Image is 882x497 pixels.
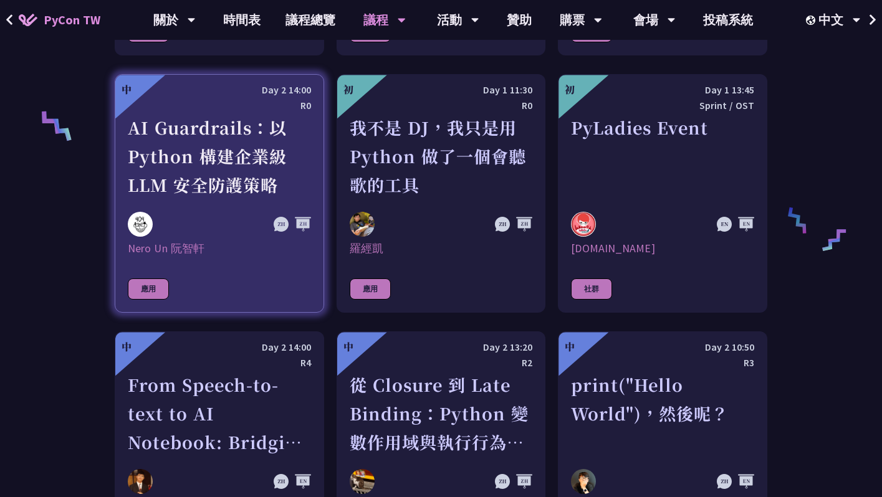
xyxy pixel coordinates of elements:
[6,4,113,35] a: PyCon TW
[571,82,754,98] div: Day 1 13:45
[128,82,311,98] div: Day 2 14:00
[571,339,754,355] div: Day 2 10:50
[350,82,533,98] div: Day 1 11:30
[343,82,353,97] div: 初
[128,113,311,199] div: AI Guardrails：以 Python 構建企業級 LLM 安全防護策略
[558,74,767,313] a: 初 Day 1 13:45 Sprint / OST PyLadies Event pyladies.tw [DOMAIN_NAME] 社群
[128,339,311,355] div: Day 2 14:00
[350,212,375,237] img: 羅經凱
[565,82,575,97] div: 初
[571,355,754,371] div: R3
[122,339,132,354] div: 中
[350,98,533,113] div: R0
[571,278,612,300] div: 社群
[571,469,596,494] img: 高見龍
[350,241,533,256] div: 羅經凱
[565,339,575,354] div: 中
[128,469,153,494] img: 李昱勳 (Yu-Hsun Lee)
[128,278,169,300] div: 應用
[343,339,353,354] div: 中
[350,355,533,371] div: R2
[571,371,754,457] div: print("Hello World")，然後呢？
[128,212,153,237] img: Nero Un 阮智軒
[571,241,754,256] div: [DOMAIN_NAME]
[350,469,375,494] img: 曾昱翔
[350,278,391,300] div: 應用
[571,212,596,237] img: pyladies.tw
[128,355,311,371] div: R4
[350,371,533,457] div: 從 Closure 到 Late Binding：Python 變數作用域與執行行為探討
[337,74,546,313] a: 初 Day 1 11:30 R0 我不是 DJ，我只是用 Python 做了一個會聽歌的工具 羅經凱 羅經凱 應用
[128,241,311,256] div: Nero Un 阮智軒
[122,82,132,97] div: 中
[350,113,533,199] div: 我不是 DJ，我只是用 Python 做了一個會聽歌的工具
[128,371,311,457] div: From Speech-to-text to AI Notebook: Bridging Language and Technology at PyCon [GEOGRAPHIC_DATA]
[115,74,324,313] a: 中 Day 2 14:00 R0 AI Guardrails：以 Python 構建企業級 LLM 安全防護策略 Nero Un 阮智軒 Nero Un 阮智軒 應用
[571,98,754,113] div: Sprint / OST
[350,339,533,355] div: Day 2 13:20
[44,11,100,29] span: PyCon TW
[19,14,37,26] img: Home icon of PyCon TW 2025
[806,16,818,25] img: Locale Icon
[128,98,311,113] div: R0
[571,113,754,199] div: PyLadies Event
